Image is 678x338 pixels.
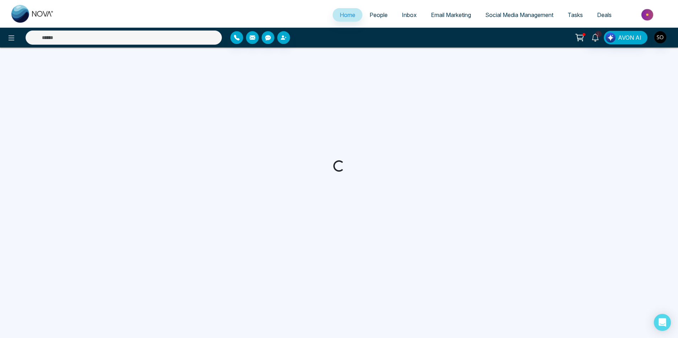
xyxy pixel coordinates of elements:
a: Social Media Management [478,8,561,22]
img: User Avatar [654,31,666,43]
img: Nova CRM Logo [11,5,54,23]
div: Open Intercom Messenger [654,314,671,331]
a: Deals [590,8,619,22]
span: Home [340,11,355,18]
a: Tasks [561,8,590,22]
span: AVON AI [618,33,641,42]
span: People [370,11,388,18]
img: Market-place.gif [622,7,674,23]
span: Email Marketing [431,11,471,18]
span: 1 [595,31,602,37]
a: Email Marketing [424,8,478,22]
span: Tasks [568,11,583,18]
img: Lead Flow [606,33,616,43]
span: Inbox [402,11,417,18]
a: Inbox [395,8,424,22]
span: Deals [597,11,612,18]
a: Home [333,8,362,22]
span: Social Media Management [485,11,553,18]
button: AVON AI [604,31,647,44]
a: 1 [587,31,604,43]
a: People [362,8,395,22]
